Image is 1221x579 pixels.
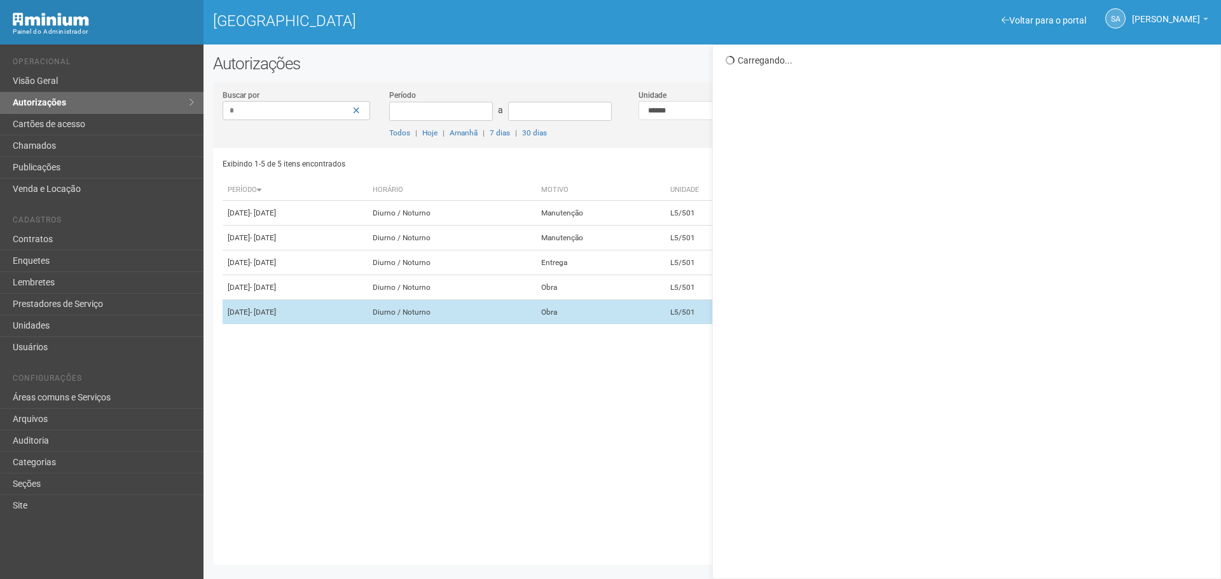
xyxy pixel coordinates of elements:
td: L5/501 [665,250,761,275]
div: Exibindo 1-5 de 5 itens encontrados [223,154,709,174]
td: [DATE] [223,300,368,325]
td: Entrega [536,250,665,275]
a: Voltar para o portal [1002,15,1086,25]
label: Unidade [638,90,666,101]
span: - [DATE] [250,283,276,292]
span: Silvio Anjos [1132,2,1200,24]
img: Minium [13,13,89,26]
td: Obra [536,275,665,300]
a: SA [1105,8,1126,29]
td: L5/501 [665,226,761,250]
label: Período [389,90,416,101]
label: Buscar por [223,90,259,101]
td: Diurno / Noturno [368,250,536,275]
th: Período [223,180,368,201]
th: Motivo [536,180,665,201]
td: L5/501 [665,275,761,300]
th: Unidade [665,180,761,201]
span: | [415,128,417,137]
td: Obra [536,300,665,325]
td: [DATE] [223,275,368,300]
td: Diurno / Noturno [368,300,536,325]
a: Amanhã [450,128,478,137]
span: - [DATE] [250,208,276,217]
td: L5/501 [665,300,761,325]
span: | [443,128,445,137]
span: | [483,128,485,137]
td: Manutenção [536,201,665,226]
td: Diurno / Noturno [368,201,536,226]
td: [DATE] [223,201,368,226]
td: L5/501 [665,201,761,226]
a: [PERSON_NAME] [1132,16,1208,26]
td: [DATE] [223,226,368,250]
a: 30 dias [522,128,547,137]
span: - [DATE] [250,308,276,317]
span: a [498,105,503,115]
li: Cadastros [13,215,194,229]
th: Horário [368,180,536,201]
span: - [DATE] [250,233,276,242]
a: Todos [389,128,410,137]
a: Hoje [422,128,438,137]
h1: [GEOGRAPHIC_DATA] [213,13,703,29]
td: Diurno / Noturno [368,226,536,250]
span: - [DATE] [250,258,276,267]
td: Manutenção [536,226,665,250]
div: Carregando... [726,55,1211,66]
td: Diurno / Noturno [368,275,536,300]
div: Painel do Administrador [13,26,194,37]
a: 7 dias [490,128,510,137]
li: Operacional [13,57,194,71]
h2: Autorizações [213,54,1211,73]
li: Configurações [13,374,194,387]
span: | [515,128,517,137]
td: [DATE] [223,250,368,275]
